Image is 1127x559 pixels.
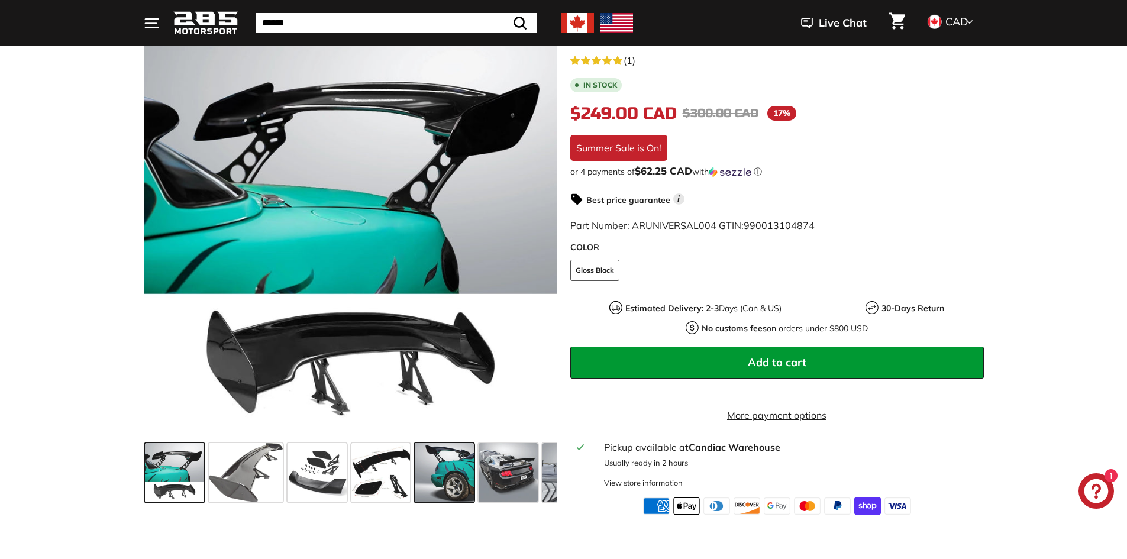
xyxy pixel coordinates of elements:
[635,164,692,177] span: $62.25 CAD
[583,82,617,89] b: In stock
[884,497,911,514] img: visa
[819,15,867,31] span: Live Chat
[786,8,882,38] button: Live Chat
[1075,473,1118,512] inbox-online-store-chat: Shopify online store chat
[794,497,821,514] img: master
[570,135,667,161] div: Summer Sale is On!
[881,303,944,314] strong: 30-Days Return
[854,497,881,514] img: shopify_pay
[764,497,790,514] img: google_pay
[625,302,782,315] p: Days (Can & US)
[824,497,851,514] img: paypal
[643,497,670,514] img: american_express
[945,15,968,28] span: CAD
[767,106,796,121] span: 17%
[570,219,815,231] span: Part Number: ARUNIVERSAL004 GTIN:
[586,195,670,205] strong: Best price guarantee
[689,441,780,453] strong: Candiac Warehouse
[702,322,868,335] p: on orders under $800 USD
[709,167,751,177] img: Sezzle
[744,219,815,231] span: 990013104874
[570,166,984,177] div: or 4 payments of with
[604,477,683,489] div: View store information
[624,53,635,67] span: (1)
[604,440,976,454] div: Pickup available at
[570,241,984,254] label: COLOR
[734,497,760,514] img: discover
[625,303,719,314] strong: Estimated Delivery: 2-3
[748,356,806,369] span: Add to cart
[570,166,984,177] div: or 4 payments of$62.25 CADwithSezzle Click to learn more about Sezzle
[570,52,984,67] a: 5.0 rating (1 votes)
[173,9,238,37] img: Logo_285_Motorsport_areodynamics_components
[570,347,984,379] button: Add to cart
[683,106,758,121] span: $300.00 CAD
[702,323,767,334] strong: No customs fees
[256,13,537,33] input: Search
[703,497,730,514] img: diners_club
[673,497,700,514] img: apple_pay
[882,3,912,43] a: Cart
[570,104,677,124] span: $249.00 CAD
[570,408,984,422] a: More payment options
[604,457,976,468] p: Usually ready in 2 hours
[673,193,684,205] span: i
